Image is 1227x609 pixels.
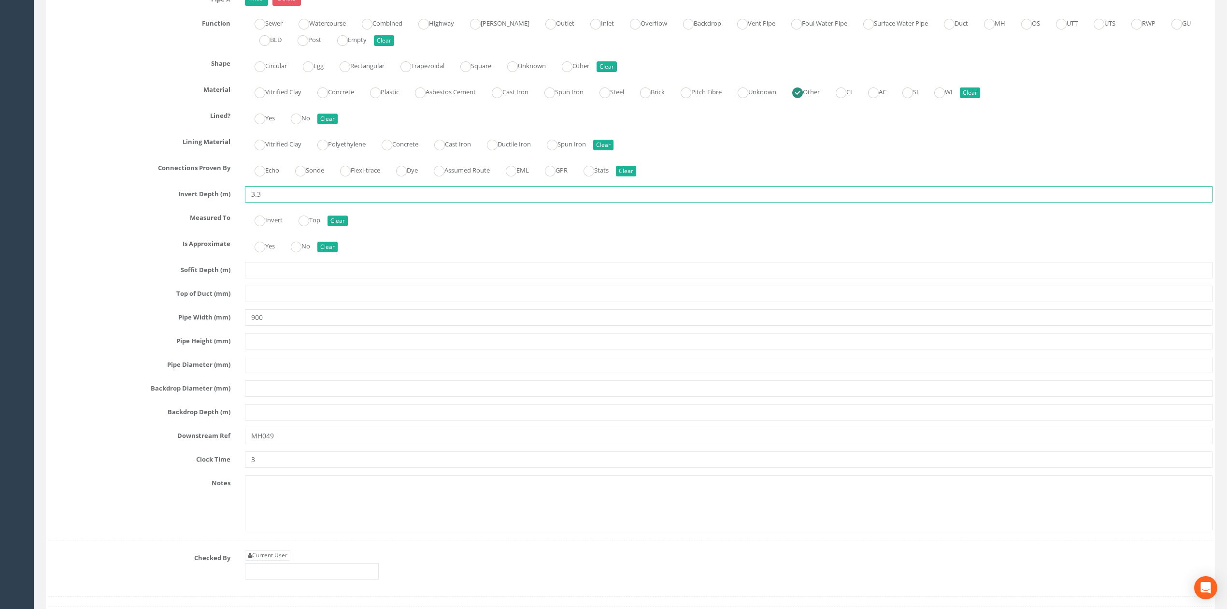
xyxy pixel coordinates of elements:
[41,309,238,322] label: Pipe Width (mm)
[41,15,238,28] label: Function
[424,162,490,176] label: Assumed Route
[245,162,279,176] label: Echo
[328,32,367,46] label: Empty
[782,15,847,29] label: Foul Water Pipe
[616,166,636,176] button: Clear
[41,56,238,68] label: Shape
[360,84,399,98] label: Plastic
[317,242,338,252] button: Clear
[1046,15,1078,29] label: UTT
[245,110,275,124] label: Yes
[317,114,338,124] button: Clear
[41,186,238,199] label: Invert Depth (m)
[245,15,283,29] label: Sewer
[974,15,1005,29] label: MH
[425,136,471,150] label: Cast Iron
[293,58,324,72] label: Egg
[826,84,852,98] label: CI
[581,15,614,29] label: Inlet
[41,380,238,393] label: Backdrop Diameter (mm)
[593,140,613,150] button: Clear
[41,550,238,563] label: Checked By
[1122,15,1156,29] label: RWP
[934,15,968,29] label: Duct
[245,58,287,72] label: Circular
[41,475,238,488] label: Notes
[1084,15,1115,29] label: UTS
[41,286,238,298] label: Top of Duct (mm)
[41,108,238,120] label: Lined?
[451,58,491,72] label: Square
[41,451,238,464] label: Clock Time
[250,32,282,46] label: BLD
[41,428,238,440] label: Downstream Ref
[1012,15,1040,29] label: OS
[289,15,346,29] label: Watercourse
[854,15,928,29] label: Surface Water Pipe
[535,84,584,98] label: Spun Iron
[41,160,238,173] label: Connections Proven By
[41,210,238,222] label: Measured To
[783,84,820,98] label: Other
[536,15,574,29] label: Outlet
[328,216,348,226] button: Clear
[409,15,454,29] label: Highway
[671,84,722,98] label: Pitch Fibre
[308,136,366,150] label: Polyethylene
[893,84,918,98] label: SI
[372,136,418,150] label: Concrete
[289,212,320,226] label: Top
[245,238,275,252] label: Yes
[245,84,301,98] label: Vitrified Clay
[620,15,667,29] label: Overflow
[245,136,301,150] label: Vitrified Clay
[960,87,980,98] button: Clear
[281,238,310,252] label: No
[330,58,385,72] label: Rectangular
[858,84,886,98] label: AC
[405,84,476,98] label: Asbestos Cement
[41,404,238,417] label: Backdrop Depth (m)
[41,134,238,146] label: Lining Material
[535,162,568,176] label: GPR
[41,82,238,94] label: Material
[41,262,238,275] label: Soffit Depth (m)
[374,35,394,46] button: Clear
[728,84,776,98] label: Unknown
[597,61,617,72] button: Clear
[41,357,238,369] label: Pipe Diameter (mm)
[574,162,609,176] label: Stats
[630,84,665,98] label: Brick
[308,84,354,98] label: Concrete
[41,333,238,346] label: Pipe Height (mm)
[477,136,531,150] label: Ductile Iron
[41,236,238,248] label: Is Approximate
[496,162,529,176] label: EML
[925,84,953,98] label: WI
[386,162,418,176] label: Dye
[537,136,586,150] label: Spun Iron
[673,15,721,29] label: Backdrop
[281,110,310,124] label: No
[330,162,380,176] label: Flexi-trace
[552,58,589,72] label: Other
[245,550,290,561] a: Current User
[590,84,624,98] label: Steel
[1162,15,1191,29] label: GU
[460,15,529,29] label: [PERSON_NAME]
[728,15,775,29] label: Vent Pipe
[498,58,546,72] label: Unknown
[288,32,321,46] label: Post
[352,15,402,29] label: Combined
[1194,576,1217,599] div: Open Intercom Messenger
[245,212,283,226] label: Invert
[482,84,528,98] label: Cast Iron
[285,162,324,176] label: Sonde
[391,58,444,72] label: Trapezoidal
